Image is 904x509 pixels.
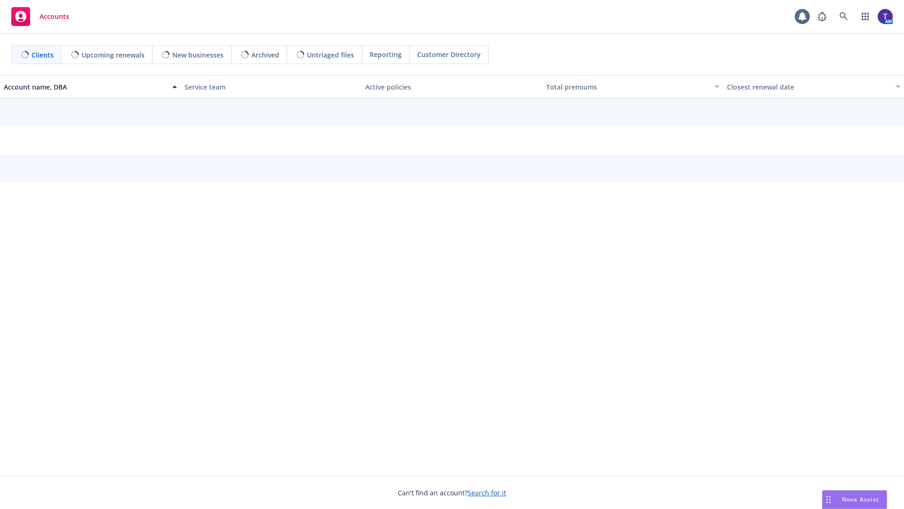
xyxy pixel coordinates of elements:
div: Closest renewal date [727,82,890,92]
div: Total premiums [546,82,709,92]
div: Service team [185,82,358,92]
span: Clients [32,50,54,60]
a: Search for it [468,488,506,497]
a: Report a Bug [813,7,831,26]
a: Search [834,7,853,26]
a: Accounts [8,3,73,30]
span: Upcoming renewals [81,50,145,60]
span: Archived [251,50,279,60]
button: Closest renewal date [723,75,904,98]
button: Active policies [362,75,542,98]
div: Active policies [365,82,539,92]
span: Nova Assist [842,495,879,503]
div: Account name, DBA [4,82,167,92]
button: Total premiums [542,75,723,98]
span: New businesses [172,50,224,60]
img: photo [878,9,893,24]
span: Customer Directory [417,49,481,59]
div: Drag to move [823,491,834,509]
span: Can't find an account? [398,488,506,498]
span: Accounts [40,13,69,20]
button: Service team [181,75,362,98]
span: Reporting [370,49,402,59]
button: Nova Assist [822,490,887,509]
span: Untriaged files [307,50,354,60]
a: Switch app [856,7,875,26]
